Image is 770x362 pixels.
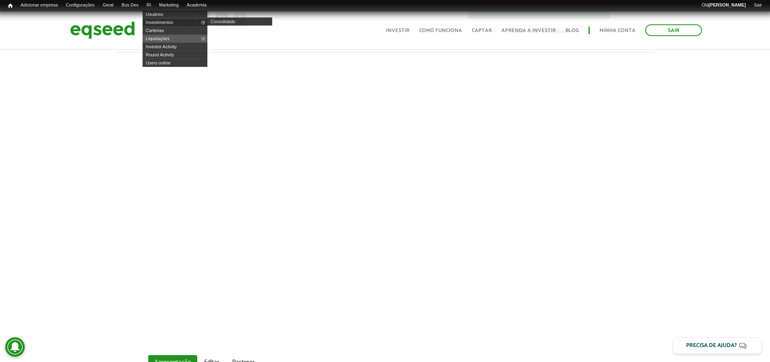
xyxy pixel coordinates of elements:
a: Captar [472,28,492,33]
a: Minha conta [599,28,636,33]
a: Investir [386,28,410,33]
a: Aprenda a investir [501,28,556,33]
a: Blog [565,28,579,33]
img: EqSeed [70,19,135,41]
a: Sair [645,24,702,36]
iframe: Captação Lubs / EqSeed V2 [154,69,616,328]
a: Como funciona [419,28,462,33]
a: Olá[PERSON_NAME] [697,2,750,9]
a: Sair [750,2,766,9]
strong: [PERSON_NAME] [708,2,746,7]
